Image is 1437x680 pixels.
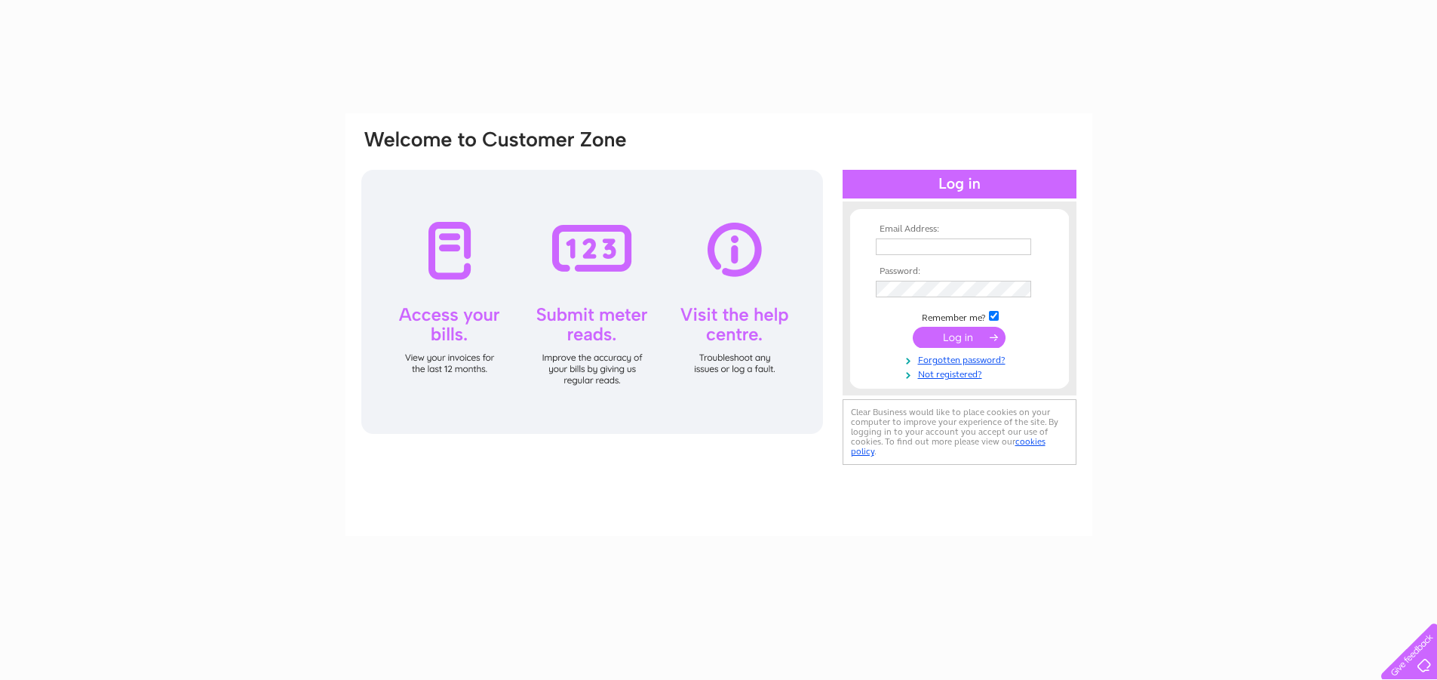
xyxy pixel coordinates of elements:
div: Clear Business would like to place cookies on your computer to improve your experience of the sit... [843,399,1076,465]
th: Password: [872,266,1047,277]
a: Forgotten password? [876,352,1047,366]
td: Remember me? [872,309,1047,324]
input: Submit [913,327,1006,348]
a: Not registered? [876,366,1047,380]
th: Email Address: [872,224,1047,235]
a: cookies policy [851,436,1046,457]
